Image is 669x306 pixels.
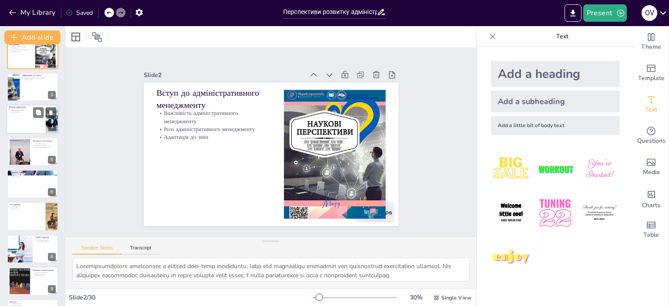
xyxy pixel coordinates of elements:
[634,183,669,214] div: Add charts and graphs
[35,235,56,238] p: Стратегії адаптації
[645,105,657,114] span: Text
[33,139,56,142] p: Можливості для розвитку
[35,238,56,239] p: Навчання співробітників
[33,275,56,277] p: Моделі для інших
[72,245,122,255] button: Speaker Notes
[22,76,56,77] p: Впровадження нових технологій
[72,258,470,282] textarea: Loremipsumdolors ametconsec a elitsed doei-temp incididuntu, labo etd magnaaliqu enimadmin ven qu...
[7,267,58,296] div: 9
[583,4,627,22] button: Present
[9,111,43,113] p: Постійне навчання
[48,59,56,67] div: 2
[10,175,56,176] p: Великі дані
[634,214,669,245] div: Add a table
[156,133,271,141] p: Адаптація до змін
[10,171,56,174] p: Інноваційні технології
[10,207,43,208] p: Культура змін
[491,149,531,189] img: 1.jpeg
[7,6,59,20] button: My Library
[22,77,56,79] p: Підвищення швидкості прийняття рішень
[122,245,160,255] button: Transcript
[144,71,304,79] div: Slide 2
[283,6,377,18] input: Insert title
[10,300,56,303] p: Висновки
[500,26,625,47] p: Text
[48,124,56,131] div: 4
[48,253,56,261] div: 8
[637,136,666,146] span: Questions
[10,203,43,206] p: Роль лідерства
[441,294,471,301] span: Single View
[46,108,56,118] button: Delete Slide
[92,32,102,42] span: Position
[579,193,620,233] img: 6.jpeg
[7,170,58,198] div: 6
[35,241,56,242] p: Гнучкі бізнес-процеси
[10,46,33,49] p: Важливість адміністративного менеджменту
[10,176,56,178] p: Хмарні технології
[634,57,669,89] div: Add ready made slides
[642,5,657,21] div: O V
[9,110,43,111] p: Забезпечення кібербезпеки
[634,151,669,183] div: Add images, graphics, shapes or video
[491,116,620,135] div: Add a little bit of body text
[35,239,56,241] p: Інвестування в технології
[491,193,531,233] img: 4.jpeg
[7,202,58,231] div: 7
[10,304,56,306] p: Адаптація процесів
[156,109,271,125] p: Важливість адміністративного менеджменту
[491,237,531,278] img: 7.jpeg
[4,30,61,44] button: Add slide
[634,89,669,120] div: Add text boxes
[634,26,669,57] div: Change the overall theme
[156,87,271,111] p: Вступ до адміністративного менеджменту
[535,149,575,189] img: 2.jpeg
[48,91,56,99] div: 3
[69,30,83,44] div: Layout
[10,49,33,50] p: Ролі адміністративного менеджменту
[405,293,426,302] div: 30 %
[33,108,44,118] button: Duplicate Slide
[156,125,271,133] p: Ролі адміністративного менеджменту
[642,201,660,210] span: Charts
[33,272,56,273] p: Покращення продуктивності
[9,106,43,108] p: Виклики цифровізації
[33,273,56,275] p: Задоволеність клієнтів
[7,138,58,166] div: 5
[10,50,33,52] p: Адаптація до змін
[10,303,56,304] p: Готовність до змін
[491,91,620,112] div: Add a subheading
[579,149,620,189] img: 3.jpeg
[9,108,43,110] p: Адаптація до нових технологій
[48,285,56,293] div: 9
[33,143,56,145] p: Автоматизація процесів
[33,269,56,272] p: Приклади успішних практик
[638,74,665,83] span: Template
[491,61,620,87] div: Add a heading
[33,146,56,148] p: Збір даних для прийняття рішень
[634,120,669,151] div: Get real-time input from your audience
[22,74,56,77] p: Цифровізація та її вплив
[66,9,93,17] div: Saved
[10,208,43,210] p: Гнучкість
[10,205,43,207] p: Підтримка інновацій
[48,156,56,164] div: 5
[642,4,657,22] button: O V
[7,235,58,263] div: 8
[69,293,313,302] div: Slide 2 / 30
[641,42,661,52] span: Theme
[33,145,56,146] p: Покращення комунікації
[7,40,58,69] div: 2
[22,79,56,81] p: Аналітика даних
[643,168,660,177] span: Media
[10,173,56,175] p: Штучний інтелект
[535,193,575,233] img: 5.jpeg
[7,73,58,101] div: 3
[48,188,56,196] div: 6
[48,221,56,229] div: 7
[7,104,59,134] div: 4
[643,230,659,240] span: Table
[564,4,581,22] button: Export to PowerPoint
